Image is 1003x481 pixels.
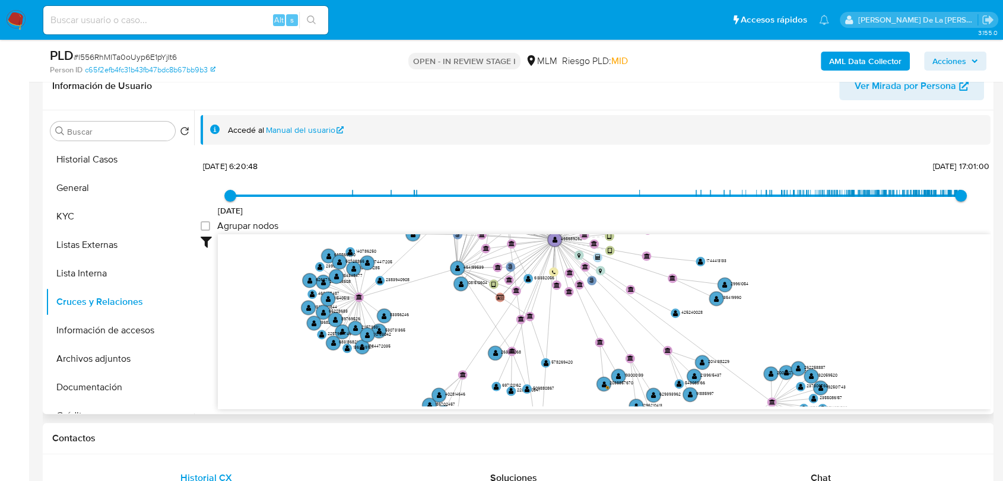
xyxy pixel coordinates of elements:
[561,235,582,241] text: 465689262
[342,272,363,278] text: 154348477
[320,318,340,324] text: 136828365
[356,247,376,253] text: 140786250
[386,276,410,282] text: 2383940908
[508,264,513,269] text: 
[333,316,338,323] text: 
[651,391,656,399] text: 
[85,65,215,75] a: c65f2efb4fc31b43fb47bdc8b67bb9b3
[46,145,194,174] button: Historial Casos
[318,263,323,270] text: 
[266,125,344,136] a: Manual del usuario
[55,126,65,136] button: Buscar
[455,265,461,272] text: 
[382,312,387,319] text: 
[669,275,675,281] text: 
[722,294,741,300] text: 135419990
[591,241,597,246] text: 
[46,288,194,316] button: Cruces y Relaciones
[52,80,152,92] h1: Información de Usuario
[373,330,391,336] text: 110163042
[607,386,609,390] text: C
[334,294,349,300] text: 11540513
[368,342,391,348] text: 1784472035
[353,324,358,332] text: 
[306,304,312,311] text: 
[624,372,643,378] text: 193000139
[525,55,557,68] div: MLM
[274,14,284,26] span: Alt
[804,364,826,370] text: 262258887
[769,399,775,404] text: 
[858,14,978,26] p: javier.gutierrez@mercadolibre.com.mx
[180,126,189,139] button: Volver al orden por defecto
[340,328,345,335] text: 
[518,316,524,321] text: 
[494,383,499,390] text: 
[339,339,358,345] text: 683186821
[552,269,556,274] text: 
[977,28,997,37] span: 3.155.0
[700,372,721,378] text: 2139615437
[74,51,177,63] span: # l556RhMITa0oUyp6E1pYjIt6
[577,252,580,257] text: 
[513,288,519,293] text: 
[509,387,514,394] text: 
[784,369,789,376] text: 
[411,230,416,237] text: 
[218,205,243,216] span: [DATE]
[811,394,817,402] text: 
[553,236,558,243] text: 
[839,72,984,100] button: Ver Mirada por Persona
[597,339,603,345] text: 
[312,319,317,326] text: 
[328,330,351,336] text: 2257967746
[685,380,705,386] text: 543083166
[525,385,530,392] text: 
[50,46,74,65] b: PLD
[290,14,294,26] span: s
[616,372,621,380] text: 
[706,257,726,263] text: 1744413133
[326,262,346,268] text: 2399191317
[798,383,804,390] text: 
[801,404,807,412] text: 
[329,308,348,314] text: 65228683
[533,384,554,390] text: 509880867
[299,12,323,28] button: search-icon
[608,247,612,254] text: 
[627,286,633,292] text: 
[217,220,278,232] span: Agrupar nodos
[46,202,194,231] button: KYC
[982,14,994,26] a: Salir
[479,231,485,237] text: 
[722,281,728,288] text: 
[345,345,350,352] text: 
[445,391,465,397] text: 402814646
[52,432,984,444] h1: Contactos
[334,273,339,280] text: 
[677,380,682,387] text: 
[466,279,487,285] text: 1081510604
[427,402,432,409] text: 
[50,65,82,75] b: Person ID
[817,372,837,378] text: 132059520
[310,291,315,298] text: 
[741,14,807,26] span: Accesos rápidos
[665,347,671,352] text: 
[607,232,611,240] text: 
[390,311,409,317] text: 83356246
[576,282,582,287] text: 
[356,294,362,300] text: 
[46,316,194,345] button: Información de accesos
[321,308,326,316] text: 
[810,404,831,410] text: 1976526152
[360,264,380,270] text: 1017551285
[769,370,774,377] text: 
[307,277,313,284] text: 
[319,331,325,338] text: 
[331,339,336,346] text: 
[698,258,703,265] text: 
[365,331,370,338] text: 
[506,277,512,282] text: 
[419,230,442,235] text: 1286778727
